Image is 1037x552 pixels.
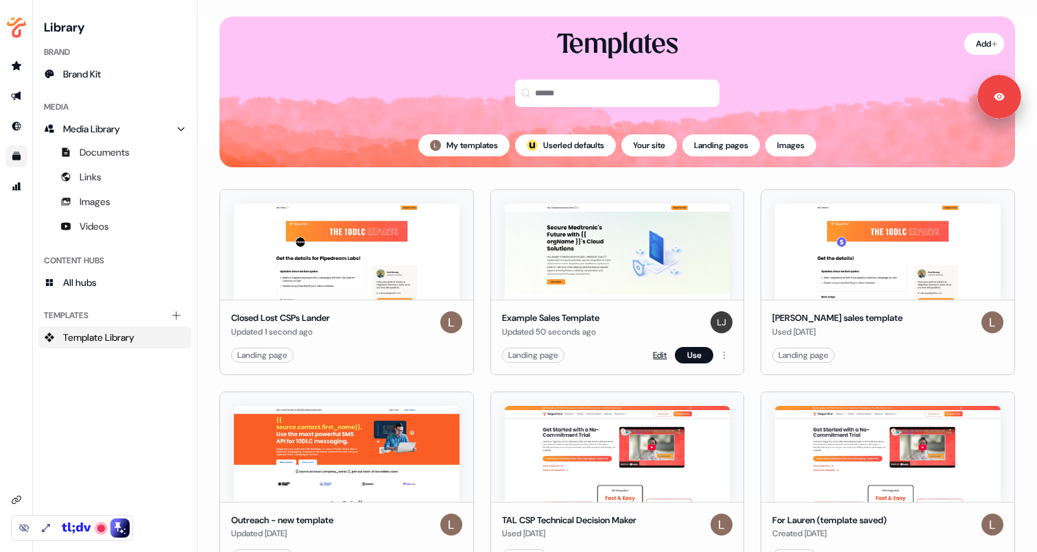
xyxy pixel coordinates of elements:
[772,325,903,339] div: Used [DATE]
[765,134,816,156] button: Images
[38,63,191,85] a: Brand Kit
[5,145,27,167] a: Go to templates
[38,118,191,140] a: Media Library
[508,348,558,362] div: Landing page
[63,276,97,289] span: All hubs
[219,189,474,375] button: Closed Lost CSPs LanderClosed Lost CSPs LanderUpdated 1 second agoLaurenLanding page
[38,166,191,188] a: Links
[38,326,191,348] a: Template Library
[772,527,887,540] div: Created [DATE]
[80,170,102,184] span: Links
[981,311,1003,333] img: Lauren
[653,348,667,362] a: Edit
[981,514,1003,536] img: Lauren
[964,33,1004,55] button: Add
[440,514,462,536] img: Lauren
[5,55,27,77] a: Go to prospects
[231,325,330,339] div: Updated 1 second ago
[38,96,191,118] div: Media
[505,406,730,502] img: TAL CSP Technical Decision Maker
[80,219,109,233] span: Videos
[38,141,191,163] a: Documents
[38,304,191,326] div: Templates
[502,514,636,527] div: TAL CSP Technical Decision Maker
[761,189,1015,375] button: Paul sales template[PERSON_NAME] sales templateUsed [DATE]LaurenLanding page
[527,140,538,151] div: ;
[80,195,110,208] span: Images
[502,325,599,339] div: Updated 50 seconds ago
[5,519,27,541] a: Go to integrations
[5,115,27,137] a: Go to Inbound
[502,311,599,325] div: Example Sales Template
[237,348,287,362] div: Landing page
[5,176,27,197] a: Go to attribution
[234,406,460,502] img: Outreach - new template
[505,204,730,300] img: Example Sales Template
[490,189,745,375] button: Example Sales TemplateExample Sales TemplateUpdated 50 seconds agolorettaLanding pageEditUse
[430,140,441,151] img: Lauren
[775,406,1001,502] img: For Lauren (template saved)
[682,134,760,156] button: Landing pages
[38,272,191,293] a: All hubs
[38,215,191,237] a: Videos
[234,204,460,300] img: Closed Lost CSPs Lander
[711,311,732,333] img: loretta
[5,489,27,511] a: Go to integrations
[231,527,333,540] div: Updated [DATE]
[502,527,636,540] div: Used [DATE]
[418,134,510,156] button: My templates
[515,134,616,156] button: userled logo;Userled defaults
[5,85,27,107] a: Go to outbound experience
[527,140,538,151] img: userled logo
[440,311,462,333] img: Lauren
[775,204,1001,300] img: Paul sales template
[80,145,130,159] span: Documents
[63,122,120,136] span: Media Library
[778,348,829,362] div: Landing page
[772,311,903,325] div: [PERSON_NAME] sales template
[621,134,677,156] button: Your site
[38,250,191,272] div: Content Hubs
[231,311,330,325] div: Closed Lost CSPs Lander
[557,27,678,63] div: Templates
[772,514,887,527] div: For Lauren (template saved)
[231,514,333,527] div: Outreach - new template
[38,16,191,36] h3: Library
[63,67,101,81] span: Brand Kit
[675,347,713,363] button: Use
[38,41,191,63] div: Brand
[711,514,732,536] img: Lauren
[63,331,134,344] span: Template Library
[38,191,191,213] a: Images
